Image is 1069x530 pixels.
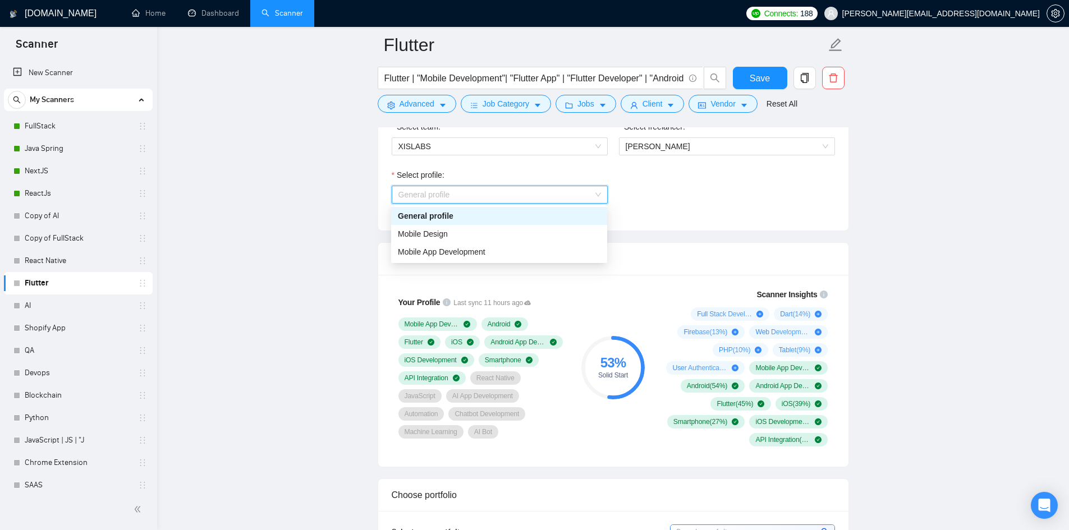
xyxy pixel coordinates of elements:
[461,357,468,363] span: check-circle
[719,345,750,354] span: PHP ( 10 %)
[822,67,845,89] button: delete
[7,36,67,59] span: Scanner
[25,137,131,160] a: Java Spring
[13,62,144,84] a: New Scanner
[767,98,797,110] a: Reset All
[138,256,147,265] span: holder
[683,328,727,337] span: Firebase ( 13 %)
[398,210,600,222] div: General profile
[815,400,822,407] span: check-circle
[397,169,444,181] span: Select profile:
[755,381,810,390] span: Android App Development ( 46 %)
[815,365,822,371] span: check-circle
[483,98,529,110] span: Job Category
[733,67,787,89] button: Save
[134,504,145,515] span: double-left
[1047,4,1065,22] button: setting
[750,71,770,85] span: Save
[710,98,735,110] span: Vendor
[25,451,131,474] a: Chrome Extension
[758,400,764,407] span: check-circle
[25,227,131,250] a: Copy of FullStack
[751,9,760,18] img: upwork-logo.png
[630,101,638,109] span: user
[138,481,147,490] span: holder
[138,144,147,153] span: holder
[138,458,147,467] span: holder
[740,101,748,109] span: caret-down
[384,31,826,59] input: Scanner name...
[138,234,147,243] span: holder
[464,321,470,328] span: check-circle
[823,73,844,83] span: delete
[25,317,131,339] a: Shopify App
[755,347,761,353] span: plus-circle
[405,356,457,365] span: iOS Development
[534,101,542,109] span: caret-down
[667,101,675,109] span: caret-down
[698,101,706,109] span: idcard
[689,75,696,82] span: info-circle
[405,338,423,347] span: Flutter
[405,320,460,329] span: Mobile App Development
[398,298,441,307] span: Your Profile
[1047,9,1065,18] a: setting
[704,73,726,83] span: search
[453,375,460,381] span: check-circle
[138,391,147,400] span: holder
[25,407,131,429] a: Python
[138,279,147,288] span: holder
[1047,9,1064,18] span: setting
[188,8,239,18] a: dashboardDashboard
[550,339,557,345] span: check-circle
[25,384,131,407] a: Blockchain
[599,101,607,109] span: caret-down
[1031,492,1058,519] div: Open Intercom Messenger
[755,363,810,372] span: Mobile App Development ( 74 %)
[626,142,690,151] span: [PERSON_NAME]
[490,338,545,347] span: Android App Development
[138,189,147,198] span: holder
[138,346,147,355] span: holder
[755,417,810,426] span: iOS Development ( 22 %)
[405,427,457,436] span: Machine Learning
[398,186,601,203] span: General profile
[815,311,822,317] span: plus-circle
[138,122,147,131] span: holder
[782,399,811,408] span: iOS ( 39 %)
[577,98,594,110] span: Jobs
[820,291,828,298] span: info-circle
[138,368,147,377] span: holder
[398,247,485,256] span: Mobile App Development
[485,356,521,365] span: Smartphone
[405,409,438,418] span: Automation
[800,7,813,20] span: 188
[25,294,131,317] a: AI
[451,338,462,347] span: iOS
[455,409,519,418] span: Chatbot Development
[732,382,738,389] span: check-circle
[756,291,817,298] span: Scanner Insights
[470,101,478,109] span: bars
[428,339,434,345] span: check-circle
[25,182,131,205] a: ReactJs
[452,391,513,400] span: AI App Development
[467,339,474,345] span: check-circle
[643,98,663,110] span: Client
[405,391,435,400] span: JavaScript
[488,320,511,329] span: Android
[25,272,131,294] a: Flutter
[10,5,17,23] img: logo
[461,95,551,113] button: barsJob Categorycaret-down
[581,372,645,379] div: Solid Start
[556,95,616,113] button: folderJobscaret-down
[138,211,147,220] span: holder
[25,205,131,227] a: Copy of AI
[621,95,685,113] button: userClientcaret-down
[815,436,822,443] span: check-circle
[8,96,25,104] span: search
[672,363,727,372] span: User Authentication ( 8 %)
[815,329,822,335] span: plus-circle
[779,345,811,354] span: Tablet ( 9 %)
[673,417,727,426] span: Smartphone ( 27 %)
